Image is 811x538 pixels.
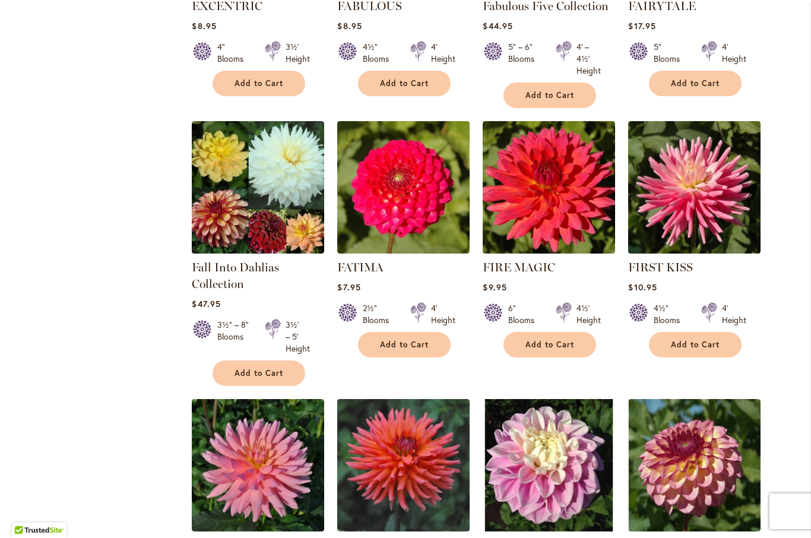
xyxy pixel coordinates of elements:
[337,122,470,254] img: FATIMA
[380,79,429,89] span: Add to Cart
[483,261,555,275] a: FIRE MAGIC
[576,303,601,327] div: 4½' Height
[722,303,746,327] div: 4' Height
[337,21,362,32] span: $8.95
[363,303,396,327] div: 2½" Blooms
[286,42,310,65] div: 3½' Height
[722,42,746,65] div: 4' Height
[503,83,596,109] button: Add to Cart
[508,42,541,77] div: 5" – 6" Blooms
[628,400,761,532] img: Foxy Lady
[286,319,310,355] div: 3½' – 5' Height
[358,71,451,97] button: Add to Cart
[192,400,324,532] img: FLAMINGO
[235,369,283,379] span: Add to Cart
[483,282,506,293] span: $9.95
[628,21,655,32] span: $17.95
[213,361,305,387] button: Add to Cart
[525,91,574,101] span: Add to Cart
[576,42,601,77] div: 4' – 4½' Height
[337,523,470,534] a: FLIP FLOP
[649,71,742,97] button: Add to Cart
[654,303,687,327] div: 4½" Blooms
[483,245,615,257] a: FIRE MAGIC
[217,42,251,65] div: 4" Blooms
[483,523,615,534] a: FLUFFLES
[628,261,693,275] a: FIRST KISS
[192,261,279,292] a: Fall Into Dahlias Collection
[363,42,396,65] div: 4½" Blooms
[483,122,615,254] img: FIRE MAGIC
[483,21,512,32] span: $44.95
[235,79,283,89] span: Add to Cart
[9,496,42,529] iframe: Launch Accessibility Center
[337,245,470,257] a: FATIMA
[380,340,429,350] span: Add to Cart
[671,340,720,350] span: Add to Cart
[525,340,574,350] span: Add to Cart
[217,319,251,355] div: 3½" – 8" Blooms
[628,523,761,534] a: Foxy Lady
[483,400,615,532] img: FLUFFLES
[649,333,742,358] button: Add to Cart
[628,245,761,257] a: FIRST KISS
[628,282,657,293] span: $10.95
[431,42,455,65] div: 4' Height
[358,333,451,358] button: Add to Cart
[671,79,720,89] span: Add to Cart
[431,303,455,327] div: 4' Height
[503,333,596,358] button: Add to Cart
[337,282,360,293] span: $7.95
[192,523,324,534] a: FLAMINGO
[337,261,384,275] a: FATIMA
[508,303,541,327] div: 6" Blooms
[192,21,216,32] span: $8.95
[192,299,220,310] span: $47.95
[192,245,324,257] a: Fall Into Dahlias Collection
[654,42,687,65] div: 5" Blooms
[192,122,324,254] img: Fall Into Dahlias Collection
[628,122,761,254] img: FIRST KISS
[213,71,305,97] button: Add to Cart
[337,400,470,532] img: FLIP FLOP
